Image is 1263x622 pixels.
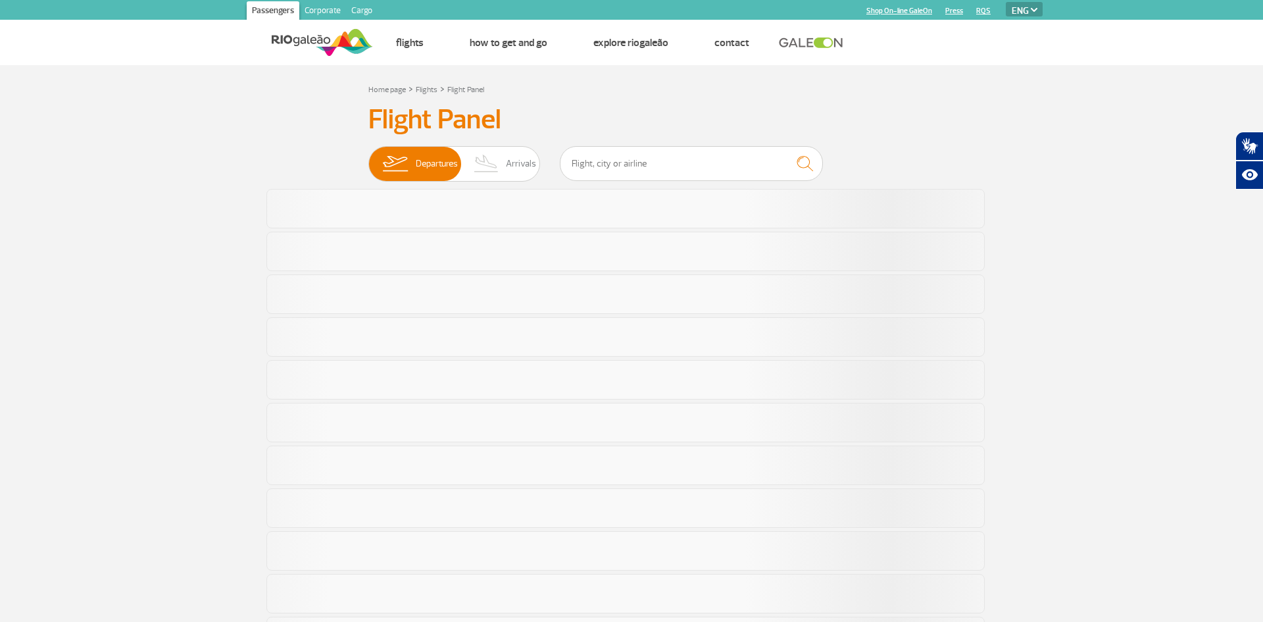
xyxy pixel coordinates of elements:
img: slider-desembarque [467,147,506,181]
a: How to get and go [470,36,547,49]
a: Flight Panel [447,85,484,95]
span: Departures [416,147,458,181]
span: Arrivals [506,147,536,181]
a: Passengers [247,1,299,22]
a: Flights [396,36,424,49]
img: slider-embarque [374,147,416,181]
button: Abrir recursos assistivos. [1235,161,1263,190]
a: Contact [714,36,749,49]
button: Abrir tradutor de língua de sinais. [1235,132,1263,161]
a: Shop On-line GaleOn [866,7,932,15]
a: > [440,81,445,96]
a: Home page [368,85,406,95]
a: > [409,81,413,96]
h3: Flight Panel [368,103,895,136]
a: Corporate [299,1,346,22]
a: Cargo [346,1,378,22]
a: Flights [416,85,437,95]
input: Flight, city or airline [560,146,823,181]
a: Explore RIOgaleão [593,36,668,49]
a: RQS [976,7,991,15]
div: Plugin de acessibilidade da Hand Talk. [1235,132,1263,190]
a: Press [945,7,963,15]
